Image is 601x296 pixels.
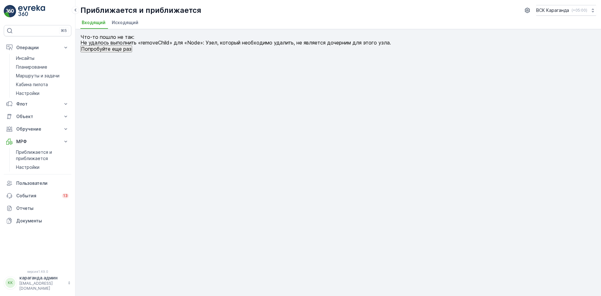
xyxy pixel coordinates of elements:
font: Настройки [16,164,39,170]
font: ВСК Караганда [536,8,569,13]
button: МРФ [4,135,71,148]
font: Пользователи [16,180,48,186]
font: Маршруты и задачи [16,73,59,78]
font: События [16,193,36,198]
font: Исходящий [112,20,138,25]
img: logo_light-DOdMpM7g.png [18,5,45,18]
button: Обручение [4,123,71,135]
font: ) [586,8,587,13]
button: Объект [4,110,71,123]
font: КК [8,280,13,285]
button: Флот [4,98,71,110]
font: Флот [16,101,28,106]
a: Инсайты [13,54,71,63]
font: Планирование [16,64,47,70]
a: Документы [4,215,71,227]
a: Кабина пилота [13,80,71,89]
button: ККкараганда.админ[EMAIL_ADDRESS][DOMAIN_NAME] [4,275,71,291]
a: Маршруты и задачи [13,71,71,80]
font: Попробуйте еще раз [81,46,131,52]
font: Инсайты [16,55,34,61]
font: Приближается и приближается [80,6,201,15]
button: Попробуйте еще раз [80,45,132,52]
font: Отчеты [16,205,33,211]
font: 13 [63,193,68,198]
font: Кабина пилота [16,82,48,87]
font: Не удалось выполнить «removeChild» для «Node»: Узел, который необходимо удалить, не является доче... [80,39,391,46]
font: версия [27,270,38,273]
font: Приближается и приближается [16,149,52,161]
a: Настройки [13,163,71,172]
font: +05:00 [573,8,586,13]
font: Обручение [16,126,41,132]
font: МРФ [16,139,27,144]
a: События13 [4,190,71,202]
font: Объект [16,114,33,119]
a: Отчеты [4,202,71,215]
a: Пользователи [4,177,71,190]
font: Операции [16,45,39,50]
font: Что-то пошло не так: [80,34,134,40]
font: ⌘Б [61,28,67,33]
font: [EMAIL_ADDRESS][DOMAIN_NAME] [19,281,53,291]
button: ВСК Караганда(+05:00) [536,5,596,16]
font: караганда.админ [19,275,58,280]
font: Настройки [16,91,39,96]
font: Документы [16,218,42,223]
a: Настройки [13,89,71,98]
a: Приближается и приближается [13,148,71,163]
img: логотип [4,5,16,18]
font: Входящий [82,20,105,25]
button: Операции [4,41,71,54]
font: 1.49.0 [38,270,48,273]
font: ( [572,8,573,13]
a: Планирование [13,63,71,71]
